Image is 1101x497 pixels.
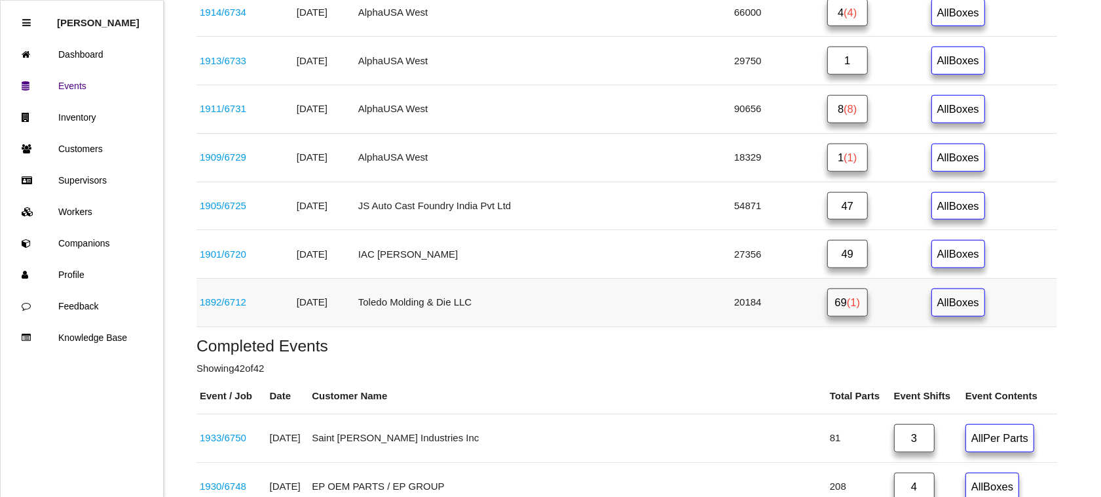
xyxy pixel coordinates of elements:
[355,85,731,134] td: AlphaUSA West
[731,279,824,327] td: 20184
[1,39,163,70] a: Dashboard
[827,414,891,462] td: 81
[827,240,868,268] a: 49
[196,379,267,414] th: Event / Job
[267,379,309,414] th: Date
[844,151,857,163] span: (1)
[931,47,985,75] a: AllBoxes
[293,133,355,182] td: [DATE]
[355,230,731,279] td: IAC [PERSON_NAME]
[962,379,1057,414] th: Event Contents
[844,103,857,115] span: (8)
[1,165,163,196] a: Supervisors
[293,85,355,134] td: [DATE]
[267,414,309,462] td: [DATE]
[200,102,290,117] div: F17630B
[931,288,985,317] a: AllBoxes
[731,230,824,279] td: 27356
[847,296,860,308] span: (1)
[827,192,868,220] a: 47
[355,182,731,230] td: JS Auto Cast Foundry India Pvt Ltd
[931,192,985,220] a: AllBoxes
[200,247,290,262] div: PJ6B S045A76 AG3JA6
[731,182,824,230] td: 54871
[200,479,263,494] div: 6576306022
[200,481,246,492] a: 1930/6748
[1,133,163,165] a: Customers
[200,54,290,69] div: S1638
[827,144,868,172] a: 1(1)
[731,133,824,182] td: 18329
[200,432,246,443] a: 1933/6750
[827,95,868,123] a: 8(8)
[355,133,731,182] td: AlphaUSA West
[827,288,868,317] a: 69(1)
[1,259,163,290] a: Profile
[931,240,985,268] a: AllBoxes
[196,361,1057,376] p: Showing 42 of 42
[293,279,355,327] td: [DATE]
[308,414,827,462] td: Saint [PERSON_NAME] Industries Inc
[844,7,857,18] span: (4)
[293,182,355,230] td: [DATE]
[931,144,985,172] a: AllBoxes
[200,200,246,211] a: 1905/6725
[891,379,962,414] th: Event Shifts
[1,322,163,353] a: Knowledge Base
[1,70,163,102] a: Events
[200,103,246,114] a: 1911/6731
[965,424,1034,452] a: AllPer Parts
[1,228,163,259] a: Companions
[355,279,731,327] td: Toledo Molding & Die LLC
[1,102,163,133] a: Inventory
[308,379,827,414] th: Customer Name
[200,5,290,20] div: S2700-00
[827,47,868,75] a: 1
[931,95,985,123] a: AllBoxes
[200,7,246,18] a: 1914/6734
[827,379,891,414] th: Total Parts
[293,37,355,85] td: [DATE]
[200,431,263,446] div: 86560053 / 86560052 (@ Avancez Hazel Park)
[200,199,290,214] div: 10301666
[894,424,935,452] a: 3
[731,37,824,85] td: 29750
[57,7,140,28] p: Rosie Blandino
[1,290,163,322] a: Feedback
[200,248,246,260] a: 1901/6720
[200,295,290,310] div: 68427781AA; 68340793AA, 687288100AA
[731,85,824,134] td: 90656
[1,196,163,228] a: Workers
[200,296,246,308] a: 1892/6712
[196,337,1057,355] h5: Completed Events
[355,37,731,85] td: AlphaUSA West
[200,151,246,163] a: 1909/6729
[200,150,290,165] div: S2066-00
[200,55,246,66] a: 1913/6733
[293,230,355,279] td: [DATE]
[22,7,31,39] div: Close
